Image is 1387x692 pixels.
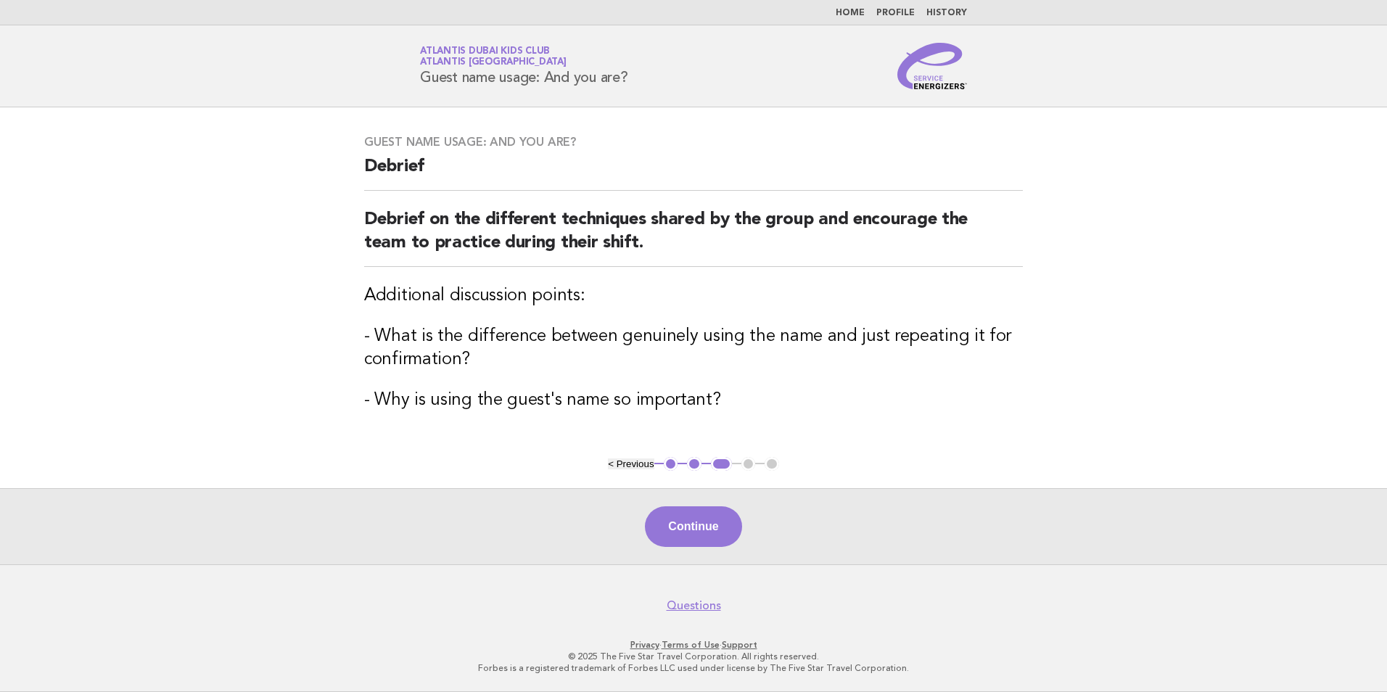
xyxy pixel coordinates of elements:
button: < Previous [608,458,654,469]
a: Support [722,640,757,650]
a: History [926,9,967,17]
p: Forbes is a registered trademark of Forbes LLC used under license by The Five Star Travel Corpora... [250,662,1137,674]
h1: Guest name usage: And you are? [420,47,628,85]
a: Profile [876,9,915,17]
a: Home [836,9,865,17]
h2: Debrief on the different techniques shared by the group and encourage the team to practice during... [364,208,1023,267]
a: Privacy [630,640,659,650]
p: · · [250,639,1137,651]
a: Atlantis Dubai Kids ClubAtlantis [GEOGRAPHIC_DATA] [420,46,567,67]
h3: Additional discussion points: [364,284,1023,308]
span: Atlantis [GEOGRAPHIC_DATA] [420,58,567,67]
button: 1 [664,457,678,471]
button: 2 [687,457,701,471]
button: 3 [711,457,732,471]
img: Service Energizers [897,43,967,89]
a: Questions [667,598,721,613]
button: Continue [645,506,741,547]
p: © 2025 The Five Star Travel Corporation. All rights reserved. [250,651,1137,662]
h2: Debrief [364,155,1023,191]
a: Terms of Use [662,640,720,650]
h3: - What is the difference between genuinely using the name and just repeating it for confirmation? [364,325,1023,371]
h3: - Why is using the guest's name so important? [364,389,1023,412]
h3: Guest name usage: And you are? [364,135,1023,149]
